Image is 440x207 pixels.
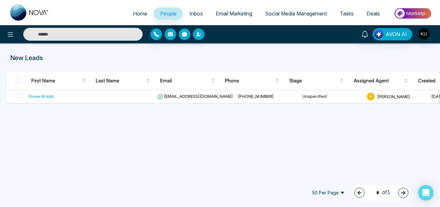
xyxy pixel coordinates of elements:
[10,53,287,63] p: New Leads
[216,10,252,17] span: Email Marketing
[372,188,390,197] span: of 1
[183,7,209,20] a: Inbox
[29,93,54,99] div: Foxee Braids
[225,77,274,85] span: Phone
[160,10,177,17] span: People
[333,7,360,20] a: Tasks
[91,72,155,90] th: Last Name
[189,10,203,17] span: Inbox
[354,77,403,85] span: Assigned Agent
[265,10,327,17] span: Social Media Management
[238,94,274,99] span: [PHONE_NUMBER]
[160,77,210,85] span: Email
[377,94,410,99] span: [PERSON_NAME]
[300,90,364,103] td: Unspecified
[373,28,412,40] button: AVON AI
[374,30,383,39] img: Lead Flow
[158,94,233,99] span: [EMAIL_ADDRESS][DOMAIN_NAME]
[360,7,386,20] a: Deals
[289,77,339,85] span: Stage
[284,72,349,90] th: Stage
[349,72,413,90] th: Assigned Agent
[127,7,154,20] a: Home
[259,7,333,20] a: Social Media Management
[10,5,49,21] img: Nova CRM Logo
[418,185,434,201] div: Open Intercom Messenger
[155,72,220,90] th: Email
[26,72,91,90] th: First Name
[133,10,147,17] span: Home
[220,72,284,90] th: Phone
[307,188,349,198] span: 50 Per Page
[418,28,429,39] img: User Avatar
[367,10,380,17] span: Deals
[386,30,407,38] span: AVON AI
[340,10,354,17] span: Tasks
[367,93,375,100] span: K
[209,7,259,20] a: Email Marketing
[389,6,436,21] img: Market-place.gif
[96,77,145,85] span: Last Name
[31,77,81,85] span: First Name
[154,7,183,20] a: People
